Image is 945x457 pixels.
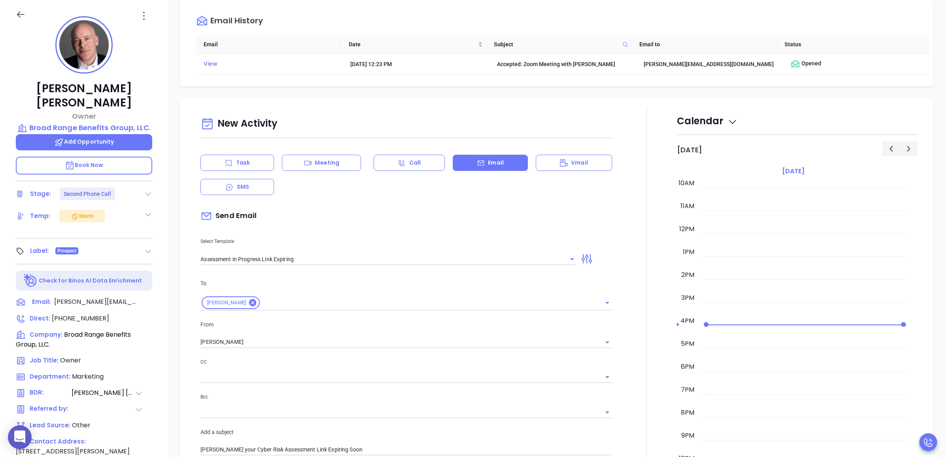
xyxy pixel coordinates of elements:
[200,237,577,246] p: Select Template
[72,421,91,430] span: Other
[409,159,421,167] p: Call
[30,356,59,364] span: Job Title:
[16,122,152,133] a: Broad Range Benefits Group, LLC.
[60,356,81,365] span: Owner
[497,60,633,68] div: Accepted: Zoom Meeting with [PERSON_NAME]
[237,183,249,191] p: SMS
[680,293,696,303] div: 3pm
[680,270,696,280] div: 2pm
[32,297,51,307] span: Email:
[30,188,51,200] div: Stage:
[677,114,737,127] span: Calendar
[200,320,612,329] p: From
[678,224,696,234] div: 12pm
[30,314,50,322] span: Direct :
[196,35,341,54] th: Email
[602,407,613,418] button: Open
[65,161,104,169] span: Book Now
[349,40,476,49] span: Date
[200,279,612,288] p: To
[679,339,696,349] div: 5pm
[24,274,38,288] img: Ai-Enrich-DaqCidB-.svg
[677,146,702,154] h2: [DATE]
[602,372,613,383] button: Open
[59,20,109,70] img: profile-user
[202,296,260,309] div: [PERSON_NAME]
[30,421,70,429] span: Lead Source:
[488,159,504,167] p: Email
[54,297,137,307] span: [PERSON_NAME][EMAIL_ADDRESS][DOMAIN_NAME]
[679,316,696,326] div: 4pm
[210,17,263,27] div: Email History
[30,388,71,398] span: BDR:
[677,178,696,188] div: 10am
[39,277,142,285] p: Check for Binox AI Data Enrichment
[57,247,77,255] span: Prospect
[781,166,806,177] a: [DATE]
[200,207,257,225] span: Send Email
[681,247,696,257] div: 1pm
[204,59,339,69] div: View
[631,35,777,54] th: Email to
[315,159,339,167] p: Meeting
[679,201,696,211] div: 11am
[644,60,779,68] div: [PERSON_NAME][EMAIL_ADDRESS][DOMAIN_NAME]
[602,297,613,308] button: Open
[16,111,152,121] p: Owner
[200,358,612,366] p: CC
[200,393,612,401] p: Bcc
[679,408,696,417] div: 8pm
[16,82,152,110] p: [PERSON_NAME] [PERSON_NAME]
[16,330,131,349] span: Broad Range Benefits Group, LLC.
[602,337,613,348] button: Open
[30,330,62,339] span: Company:
[200,444,612,456] input: Subject
[494,40,619,49] span: Subject
[64,188,112,200] div: Second Phone Call
[30,437,86,446] span: Contact Address:
[30,404,71,414] span: Referred by:
[900,141,917,156] button: Next day
[202,300,251,306] span: [PERSON_NAME]
[72,388,135,398] span: [PERSON_NAME] [PERSON_NAME]
[341,35,486,54] th: Date
[679,385,696,394] div: 7pm
[72,372,104,381] span: Marketing
[54,138,114,146] span: Add Opportunity
[236,159,250,167] p: Task
[882,141,900,156] button: Previous day
[30,210,51,222] div: Temp:
[679,362,696,372] div: 6pm
[680,431,696,440] div: 9pm
[200,114,612,134] div: New Activity
[790,59,926,69] div: Opened
[567,254,578,265] button: Open
[30,372,70,381] span: Department:
[200,428,612,436] p: Add a subject
[350,60,486,68] div: [DATE] 12:23 PM
[777,35,922,54] th: Status
[30,245,49,257] div: Label:
[52,314,109,323] span: [PHONE_NUMBER]
[71,211,93,221] div: Warm
[571,159,588,167] p: Vmail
